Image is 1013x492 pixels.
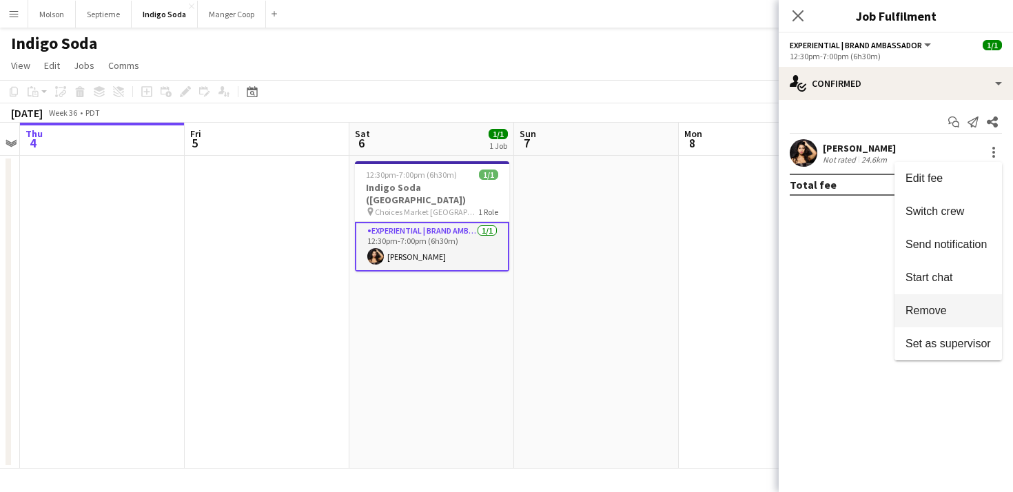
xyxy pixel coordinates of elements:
[905,305,947,316] span: Remove
[894,195,1002,228] button: Switch crew
[894,162,1002,195] button: Edit fee
[894,261,1002,294] button: Start chat
[905,205,964,217] span: Switch crew
[905,271,952,283] span: Start chat
[905,338,991,349] span: Set as supervisor
[894,228,1002,261] button: Send notification
[894,294,1002,327] button: Remove
[894,327,1002,360] button: Set as supervisor
[905,238,987,250] span: Send notification
[905,172,943,184] span: Edit fee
